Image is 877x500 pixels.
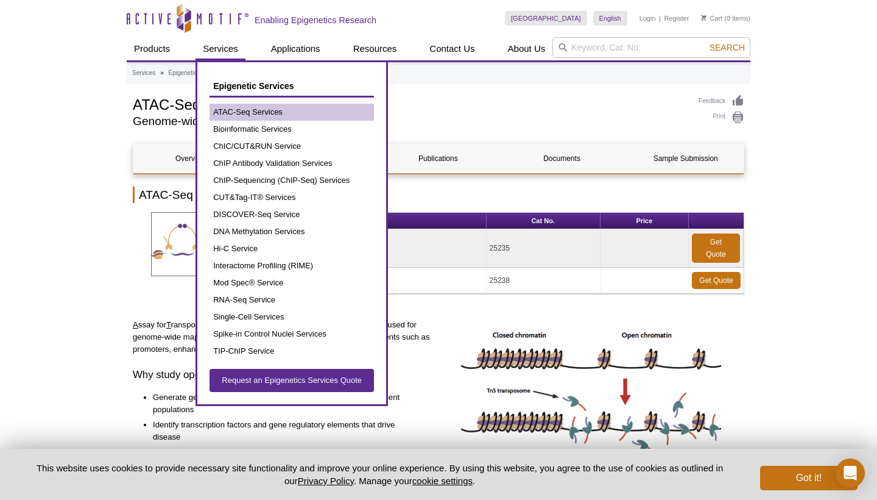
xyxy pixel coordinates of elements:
[629,144,743,173] a: Sample Submission
[692,234,740,263] a: Get Quote
[487,229,601,268] td: 25235
[210,138,374,155] a: ChIC/CUT&RUN Service
[659,11,661,26] li: |
[381,144,495,173] a: Publications
[664,14,689,23] a: Register
[422,37,482,60] a: Contact Us
[210,257,374,274] a: Interactome Profiling (RIME)
[210,74,374,98] a: Epigenetic Services
[210,309,374,326] a: Single-Cell Services
[210,155,374,172] a: ChIP Antibody Validation Services
[298,476,354,486] a: Privacy Policy
[699,95,744,108] a: Feedback
[168,68,222,79] a: Epigenetic Services
[210,274,374,291] a: Mod Spec® Service
[133,368,434,382] h3: Why study open chromatin?
[210,240,374,257] a: Hi-C Service
[151,212,215,276] img: ATAC-SeqServices
[346,37,404,60] a: Resources
[760,466,858,490] button: Got it!
[639,14,656,23] a: Login
[255,15,376,26] h2: Enabling Epigenetics Research
[210,369,374,392] a: Request an Epigenetics Services Quote
[701,11,750,26] li: (0 items)
[601,213,689,229] th: Price
[213,81,294,91] span: Epigenetic Services
[133,116,686,127] h2: Genome-wide profiles of open chromatin
[153,446,422,459] li: Gain mechanistic insight into the gene regulatory response to treatments
[706,42,748,53] button: Search
[412,476,473,486] button: cookie settings
[593,11,627,26] a: English
[133,187,744,203] h2: ATAC-Seq Services Overview
[487,268,601,294] td: 25238
[153,419,422,443] li: Identify transcription factors and gene regulatory elements that drive disease
[264,37,328,60] a: Applications
[710,43,745,52] span: Search
[210,189,374,206] a: CUT&Tag-IT® Services
[127,37,177,60] a: Products
[133,320,138,329] u: A
[505,144,619,173] a: Documents
[210,104,374,121] a: ATAC-Seq Services
[505,11,587,26] a: [GEOGRAPHIC_DATA]
[699,111,744,124] a: Print
[210,223,374,240] a: DNA Methylation Services
[552,37,750,58] input: Keyword, Cat. No.
[19,462,740,487] p: This website uses cookies to provide necessary site functionality and improve your online experie...
[210,343,374,360] a: TIP-ChIP Service
[133,144,248,173] a: Overview
[132,68,155,79] a: Services
[210,291,374,309] a: RNA-Seq Service
[160,70,164,76] li: »
[133,319,434,355] p: ssay for ransposase ccessible hromatin Sequencing (ATAC-Seq) is used for genome-wide mapping of o...
[210,172,374,189] a: ChIP-Sequencing (ChIP-Seq) Services
[133,95,686,113] h1: ATAC-Seq Service
[153,391,422,416] li: Generate genome-wide open chromatin signatures in different patient populations
[487,213,601,229] th: Cat No.
[701,14,722,23] a: Cart
[166,320,171,329] u: T
[501,37,553,60] a: About Us
[701,15,706,21] img: Your Cart
[195,37,245,60] a: Services
[210,206,374,223] a: DISCOVER-Seq Service
[692,272,741,289] a: Get Quote
[210,121,374,138] a: Bioinformatic Services
[836,459,865,488] div: Open Intercom Messenger
[210,326,374,343] a: Spike-in Control Nuclei Services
